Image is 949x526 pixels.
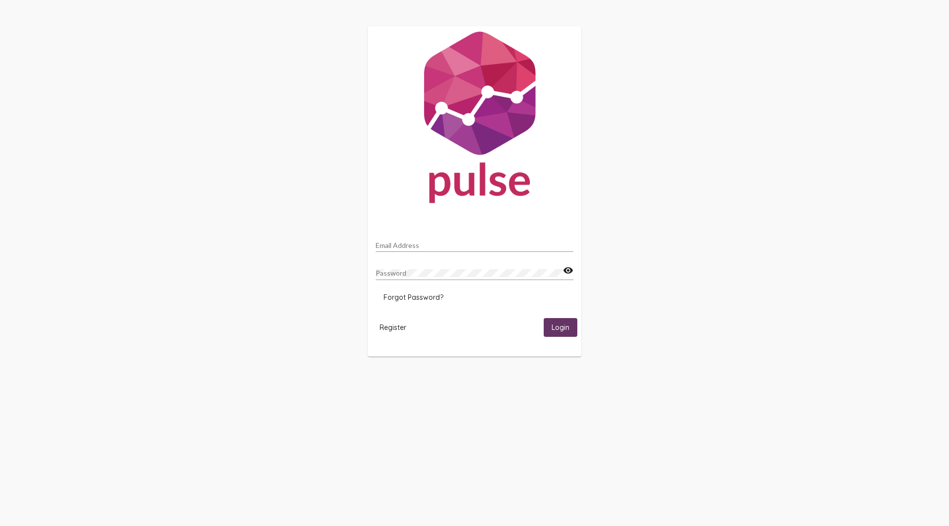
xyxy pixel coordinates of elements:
button: Login [544,318,577,336]
mat-icon: visibility [563,265,573,277]
img: Pulse For Good Logo [368,26,581,213]
button: Forgot Password? [376,288,451,306]
button: Register [372,318,414,336]
span: Forgot Password? [384,293,443,302]
span: Register [380,323,406,332]
span: Login [552,324,569,332]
